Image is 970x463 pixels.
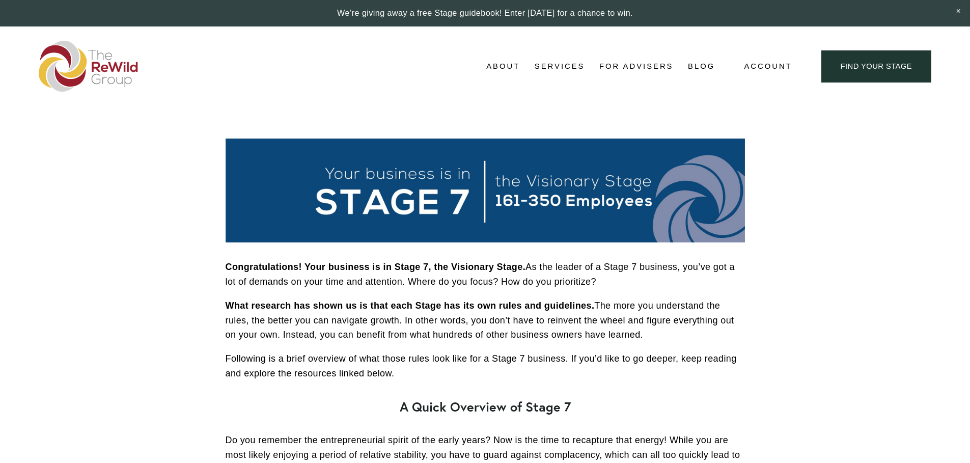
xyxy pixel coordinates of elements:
[599,59,673,74] a: For Advisers
[226,260,745,289] p: As the leader of a Stage 7 business, you’ve got a lot of demands on your time and attention. Wher...
[226,351,745,381] p: Following is a brief overview of what those rules look like for a Stage 7 business. If you’d like...
[226,301,595,311] strong: What research has shown us is that each Stage has its own rules and guidelines.
[821,50,931,83] a: find your stage
[486,60,520,73] span: About
[486,59,520,74] a: folder dropdown
[688,59,715,74] a: Blog
[226,298,745,342] p: The more you understand the rules, the better you can navigate growth. In other words, you don’t ...
[535,60,585,73] span: Services
[39,41,138,92] img: The ReWild Group
[535,59,585,74] a: folder dropdown
[226,262,526,272] strong: Congratulations! Your business is in Stage 7, the Visionary Stage.
[400,398,571,415] strong: A Quick Overview of Stage 7
[744,60,792,73] a: Account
